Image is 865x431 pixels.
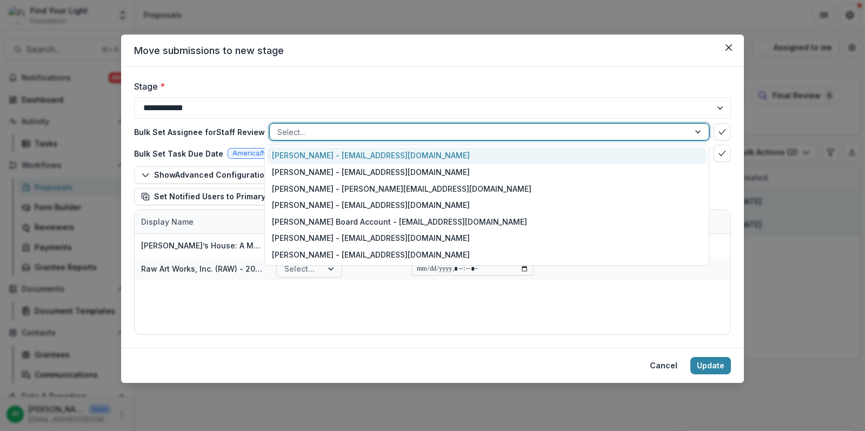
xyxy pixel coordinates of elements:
div: [PERSON_NAME]’s House: A Music Academy for Children (1) - 2025 - Find Your Light Foundation 25/26... [141,240,263,251]
button: Update [690,357,731,374]
div: Raw Art Works, Inc. (RAW) - 2025 - Find Your Light Foundation 25/26 RFP Grant Application [141,263,263,274]
div: [PERSON_NAME] - [EMAIL_ADDRESS][DOMAIN_NAME] [267,230,707,246]
div: [PERSON_NAME] - [EMAIL_ADDRESS][DOMAIN_NAME] [267,246,707,263]
span: America/New_York [232,150,295,157]
button: ShowAdvanced Configuration [134,166,276,184]
p: Bulk Set Assignee for Staff Review [134,126,265,138]
button: bulk-confirm-option [714,123,731,140]
div: Display Name [135,210,270,233]
div: Display Name [135,216,200,227]
button: Close [720,39,737,56]
div: [PERSON_NAME] - [EMAIL_ADDRESS][DOMAIN_NAME] [267,147,707,164]
p: Bulk Set Task Due Date [134,148,223,159]
header: Move submissions to new stage [121,35,744,67]
div: [PERSON_NAME] - [EMAIL_ADDRESS][DOMAIN_NAME] [267,197,707,213]
div: [PERSON_NAME] - [PERSON_NAME][EMAIL_ADDRESS][DOMAIN_NAME] [267,180,707,197]
button: Cancel [643,357,684,374]
button: Set Notified Users to Primary Contact [134,188,305,205]
button: bulk-confirm-option [714,145,731,162]
div: [PERSON_NAME] Board Account - [EMAIL_ADDRESS][DOMAIN_NAME] [267,213,707,230]
label: Stage [134,80,724,93]
div: [PERSON_NAME] - [EMAIL_ADDRESS][DOMAIN_NAME] [267,164,707,180]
